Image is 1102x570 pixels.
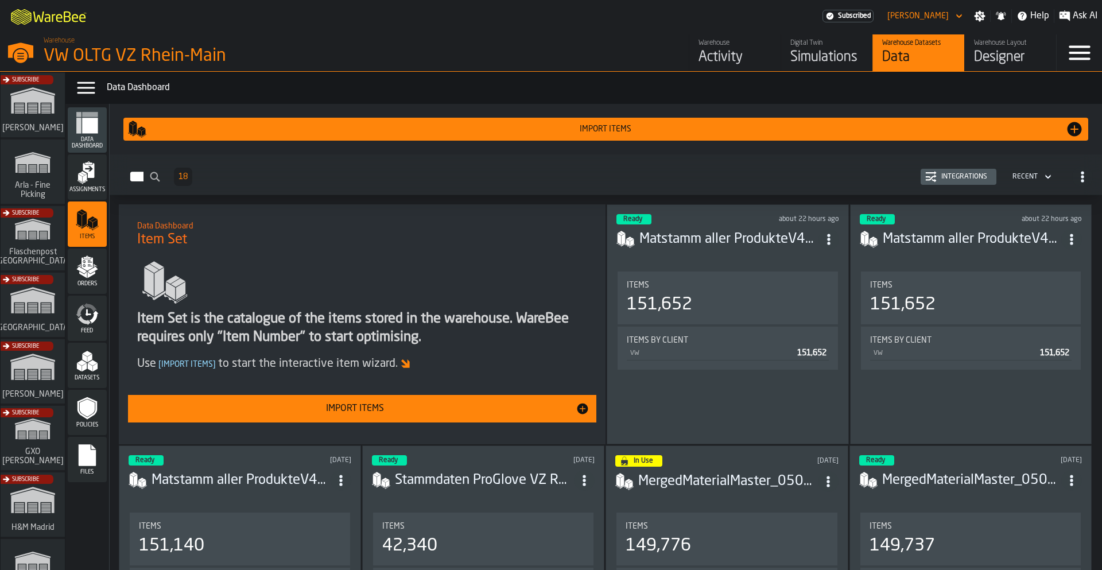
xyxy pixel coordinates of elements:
div: Title [870,336,1072,345]
div: stat-Items [618,272,837,324]
label: button-toggle-Data Menu [70,76,102,99]
span: Files [68,469,107,475]
span: Subscribe [12,476,39,483]
span: Items [870,522,892,531]
span: Help [1030,9,1049,23]
span: Subscribe [12,410,39,416]
div: Warehouse [699,39,771,47]
div: Title [626,522,828,531]
button: button-Import Items [123,118,1088,141]
div: Data Dashboard [107,81,1097,95]
div: Data [882,48,955,67]
span: Ready [623,216,642,223]
div: stat-Items by client [861,327,1081,370]
a: link-to-/wh/i/a0d9589e-ccad-4b62-b3a5-e9442830ef7e/simulations [1,206,65,273]
div: Matstamm aller ProdukteV4_29.07_withExtraDataComma.csv [639,230,818,249]
div: Import Items [146,125,1065,134]
li: menu Feed [68,296,107,342]
label: button-toggle-Menu [1057,34,1102,71]
li: menu Items [68,201,107,247]
a: link-to-/wh/i/44979e6c-6f66-405e-9874-c1e29f02a54a/simulations [781,34,872,71]
span: In Use [634,457,653,464]
div: DropdownMenuValue-Sebastian Petruch Petruch [887,11,949,21]
span: Datasets [68,375,107,381]
div: Title [139,522,341,531]
span: Items [626,522,648,531]
h3: Matstamm aller ProdukteV4_29.07.csv [152,471,331,490]
li: menu Data Dashboard [68,107,107,153]
div: stat-Items by client [618,327,837,370]
div: Updated: 3/6/2025, 3:34:15 PM Created: 3/6/2025, 3:32:54 PM [989,456,1082,464]
div: DropdownMenuValue-Sebastian Petruch Petruch [883,9,965,23]
div: 151,140 [139,536,204,556]
div: ItemListCard-DashboardItemContainer [607,204,848,444]
span: Items [870,281,893,290]
button: button-Integrations [921,169,996,185]
span: Subscribe [12,343,39,350]
div: Updated: 8/13/2025, 5:58:09 PM Created: 8/13/2025, 5:55:33 PM [990,215,1082,223]
li: menu Assignments [68,154,107,200]
a: link-to-/wh/i/44979e6c-6f66-405e-9874-c1e29f02a54a/designer [964,34,1056,71]
span: Feed [68,328,107,334]
div: DropdownMenuValue-4 [1012,173,1038,181]
li: menu Policies [68,390,107,436]
div: ItemListCard-DashboardItemContainer [850,204,1092,444]
span: Subscribe [12,77,39,83]
a: link-to-/wh/i/1653e8cc-126b-480f-9c47-e01e76aa4a88/simulations [1,339,65,406]
div: Warehouse Datasets [882,39,955,47]
span: Import Items [156,360,218,369]
li: menu Orders [68,249,107,294]
span: Ready [135,457,154,464]
div: 151,652 [627,294,692,315]
span: Items [627,281,649,290]
span: ] [213,360,216,369]
div: Updated: 7/30/2025, 2:08:39 PM Created: 7/30/2025, 2:07:23 PM [258,456,351,464]
span: Policies [68,422,107,428]
div: VW OLTG VZ Rhein-Main [44,46,354,67]
div: Activity [699,48,771,67]
div: Title [627,336,828,345]
div: Title [382,522,584,531]
div: stat-Items [616,513,837,565]
div: Integrations [937,173,992,181]
span: Ready [867,216,886,223]
span: [ [158,360,161,369]
span: Item Set [137,231,187,249]
div: Stammdaten ProGlove VZ RM.csv [395,471,574,490]
div: Menu Subscription [822,10,874,22]
span: Assignments [68,187,107,193]
div: Digital Twin [790,39,863,47]
section: card-ItemSetDashboardCard [616,269,839,435]
label: button-toggle-Notifications [991,10,1011,22]
div: stat-Items [373,513,593,565]
span: Subscribed [838,12,871,20]
span: Ready [379,457,398,464]
span: Items by client [870,336,932,345]
div: Designer [974,48,1047,67]
div: status-3 2 [616,214,651,224]
div: Title [870,281,1072,290]
div: ButtonLoadMore-Load More-Prev-First-Last [169,168,197,186]
span: Subscribe [12,277,39,283]
section: card-ItemSetDashboardCard [860,269,1082,435]
span: 151,652 [1040,349,1069,357]
label: button-toggle-Ask AI [1054,9,1102,23]
label: button-toggle-Help [1012,9,1054,23]
h2: button-Items [110,154,1102,195]
h3: MergedMaterialMaster_050325.csv [882,471,1061,490]
div: VW [629,350,792,357]
div: 149,737 [870,536,935,556]
span: Data Dashboard [68,137,107,149]
h3: Matstamm aller ProdukteV4_29.07_withExtraDataComma.csv [883,230,1061,249]
div: Title [870,522,1072,531]
li: menu Files [68,437,107,483]
span: Ready [866,457,885,464]
div: status-3 2 [372,455,407,466]
div: ItemListCard- [119,204,606,444]
span: Orders [68,281,107,287]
